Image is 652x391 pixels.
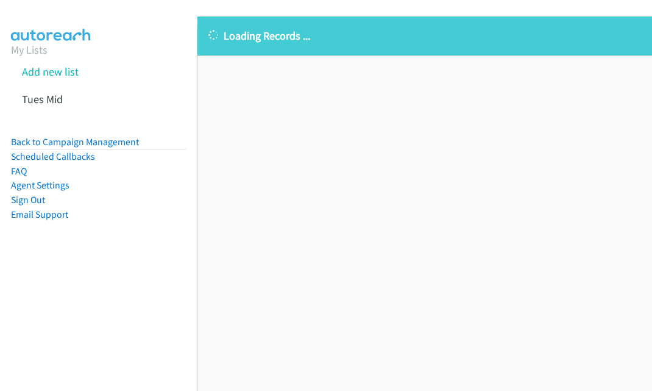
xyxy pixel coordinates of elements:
[208,27,641,44] p: Loading Records ...
[11,136,139,148] a: Back to Campaign Management
[11,151,95,162] a: Scheduled Callbacks
[11,179,69,191] a: Agent Settings
[22,65,79,79] a: Add new list
[11,43,48,57] a: My Lists
[11,165,27,177] a: FAQ
[11,194,45,206] a: Sign Out
[22,92,63,106] a: Tues Mid
[11,209,68,220] a: Email Support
